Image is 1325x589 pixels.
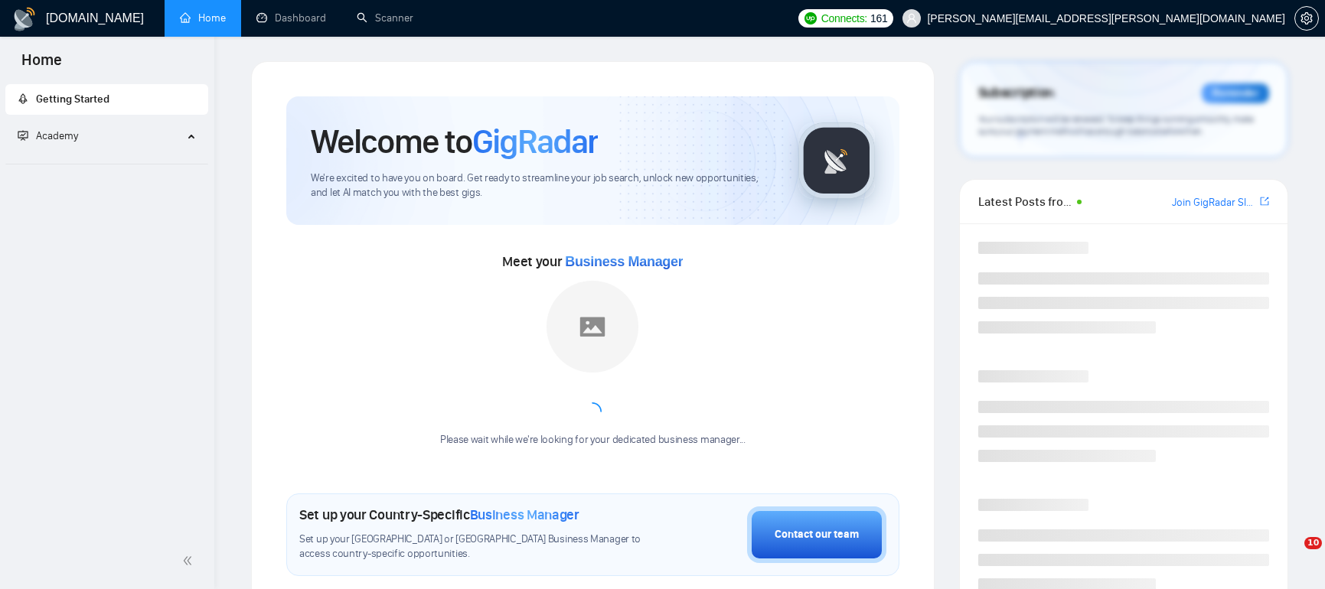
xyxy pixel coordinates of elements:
[1295,12,1318,24] span: setting
[978,80,1054,106] span: Subscription
[18,129,78,142] span: Academy
[580,399,605,425] span: loading
[978,192,1073,211] span: Latest Posts from the GigRadar Community
[299,532,651,561] span: Set up your [GEOGRAPHIC_DATA] or [GEOGRAPHIC_DATA] Business Manager to access country-specific op...
[870,10,887,27] span: 161
[906,13,917,24] span: user
[1294,12,1319,24] a: setting
[36,93,109,106] span: Getting Started
[775,526,859,543] div: Contact our team
[804,12,817,24] img: upwork-logo.png
[470,506,579,523] span: Business Manager
[18,130,28,141] span: fund-projection-screen
[311,171,774,200] span: We're excited to have you on board. Get ready to streamline your job search, unlock new opportuni...
[9,49,74,81] span: Home
[180,11,226,24] a: homeHome
[502,253,683,270] span: Meet your
[182,553,197,568] span: double-left
[821,10,867,27] span: Connects:
[1260,195,1269,207] span: export
[36,129,78,142] span: Academy
[1304,537,1322,549] span: 10
[547,281,638,373] img: placeholder.png
[5,158,208,168] li: Academy Homepage
[1294,6,1319,31] button: setting
[798,122,875,199] img: gigradar-logo.png
[5,84,208,115] li: Getting Started
[978,113,1254,138] span: Your subscription will be renewed. To keep things running smoothly, make sure your payment method...
[1273,537,1310,574] iframe: Intercom live chat
[18,93,28,104] span: rocket
[12,7,37,31] img: logo
[357,11,413,24] a: searchScanner
[1172,194,1257,211] a: Join GigRadar Slack Community
[1260,194,1269,209] a: export
[256,11,326,24] a: dashboardDashboard
[747,506,886,563] button: Contact our team
[472,121,598,162] span: GigRadar
[431,433,755,447] div: Please wait while we're looking for your dedicated business manager...
[565,254,683,269] span: Business Manager
[299,506,579,523] h1: Set up your Country-Specific
[311,121,598,162] h1: Welcome to
[1202,83,1269,103] div: Reminder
